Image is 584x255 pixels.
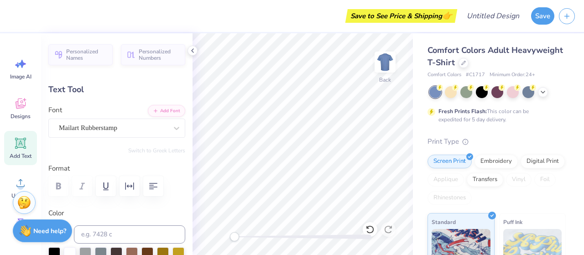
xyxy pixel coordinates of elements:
div: Applique [428,173,464,187]
button: Add Font [148,105,185,117]
input: e.g. 7428 c [74,225,185,244]
span: Image AI [10,73,31,80]
img: Back [376,53,394,71]
div: Rhinestones [428,191,472,205]
div: Foil [534,173,556,187]
span: Add Text [10,152,31,160]
span: Upload [11,192,30,199]
div: This color can be expedited for 5 day delivery. [438,107,551,124]
div: Digital Print [521,155,565,168]
div: Back [379,76,391,84]
div: Transfers [467,173,503,187]
label: Color [48,208,185,219]
span: Designs [10,113,31,120]
input: Untitled Design [459,7,527,25]
span: Puff Ink [503,217,522,227]
div: Accessibility label [230,232,239,241]
label: Format [48,163,185,174]
div: Text Tool [48,83,185,96]
span: Personalized Numbers [139,48,180,61]
button: Personalized Numbers [121,44,185,65]
div: Screen Print [428,155,472,168]
span: Comfort Colors [428,71,461,79]
div: Print Type [428,136,566,147]
span: Minimum Order: 24 + [490,71,535,79]
span: # C1717 [466,71,485,79]
strong: Fresh Prints Flash: [438,108,487,115]
div: Save to See Price & Shipping [348,9,455,23]
label: Font [48,105,62,115]
button: Personalized Names [48,44,113,65]
div: Embroidery [474,155,518,168]
span: Comfort Colors Adult Heavyweight T-Shirt [428,45,563,68]
span: 👉 [442,10,452,21]
div: Vinyl [506,173,532,187]
span: Standard [432,217,456,227]
button: Save [531,7,554,25]
span: Personalized Names [66,48,107,61]
strong: Need help? [33,227,66,235]
button: Switch to Greek Letters [128,147,185,154]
